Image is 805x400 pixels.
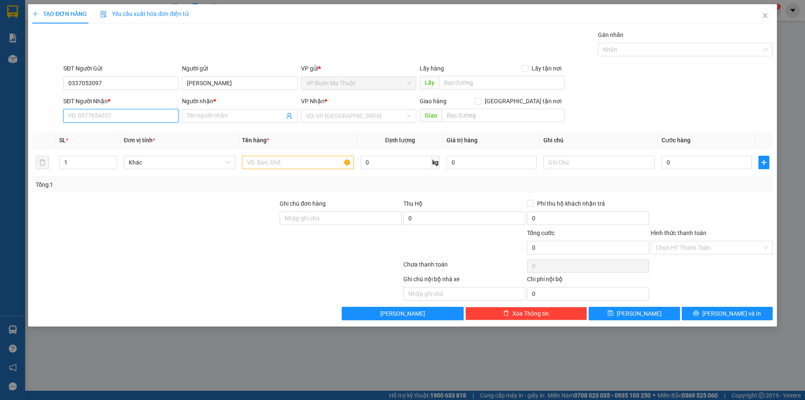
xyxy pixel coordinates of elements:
div: Tổng: 1 [36,180,311,189]
div: Chi phí nội bộ [527,275,649,287]
span: [GEOGRAPHIC_DATA] tận nơi [481,97,565,106]
span: Phí thu hộ khách nhận trả [534,199,608,208]
div: SĐT Người Gửi [63,64,179,73]
span: Tên hàng [242,137,269,144]
span: plus [32,11,38,17]
span: VP Nhận [301,98,325,105]
div: Ghi chú nội bộ nhà xe [403,275,525,287]
span: Thu Hộ [403,200,423,207]
span: [PERSON_NAME] [380,309,425,318]
button: delete [36,156,49,169]
button: [PERSON_NAME] [342,307,464,320]
input: Ghi chú đơn hàng [280,212,402,225]
span: Lấy hàng [420,65,444,72]
span: Lấy tận nơi [528,64,565,73]
span: Giao [420,109,442,122]
span: Xóa Thông tin [512,309,549,318]
span: Lấy [420,76,439,89]
span: close [762,12,769,19]
input: VD: Bàn, Ghế [242,156,353,169]
input: Ghi Chú [543,156,655,169]
span: Tổng cước [527,230,555,236]
div: Chưa thanh toán [402,260,526,275]
button: printer[PERSON_NAME] và In [682,307,773,320]
span: kg [431,156,440,169]
span: TẠO ĐƠN HÀNG [32,10,87,17]
img: icon [100,11,107,18]
span: Đơn vị tính [124,137,155,144]
button: plus [758,156,769,169]
span: Yêu cầu xuất hóa đơn điện tử [100,10,189,17]
span: user-add [286,112,293,119]
span: [PERSON_NAME] [617,309,662,318]
span: Định lượng [385,137,415,144]
label: Ghi chú đơn hàng [280,200,326,207]
label: Gán nhãn [598,31,623,38]
div: VP gửi [301,64,416,73]
label: Hình thức thanh toán [651,230,706,236]
input: Nhập ghi chú [403,287,525,301]
input: 0 [447,156,537,169]
th: Ghi chú [540,132,658,149]
span: VP Buôn Ma Thuột [306,77,411,89]
div: Người nhận [182,97,297,106]
span: [PERSON_NAME] và In [702,309,761,318]
span: Giá trị hàng [447,137,478,144]
input: Dọc đường [439,76,565,89]
div: Người gửi [182,64,297,73]
span: save [608,310,613,317]
span: delete [503,310,509,317]
span: plus [759,159,769,166]
span: Giao hàng [420,98,447,105]
button: save[PERSON_NAME] [589,307,680,320]
input: Dọc đường [442,109,565,122]
span: printer [693,310,699,317]
button: deleteXóa Thông tin [465,307,587,320]
span: SL [59,137,66,144]
button: Close [753,4,777,28]
span: Khác [129,156,230,169]
span: Cước hàng [662,137,691,144]
div: SĐT Người Nhận [63,97,179,106]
